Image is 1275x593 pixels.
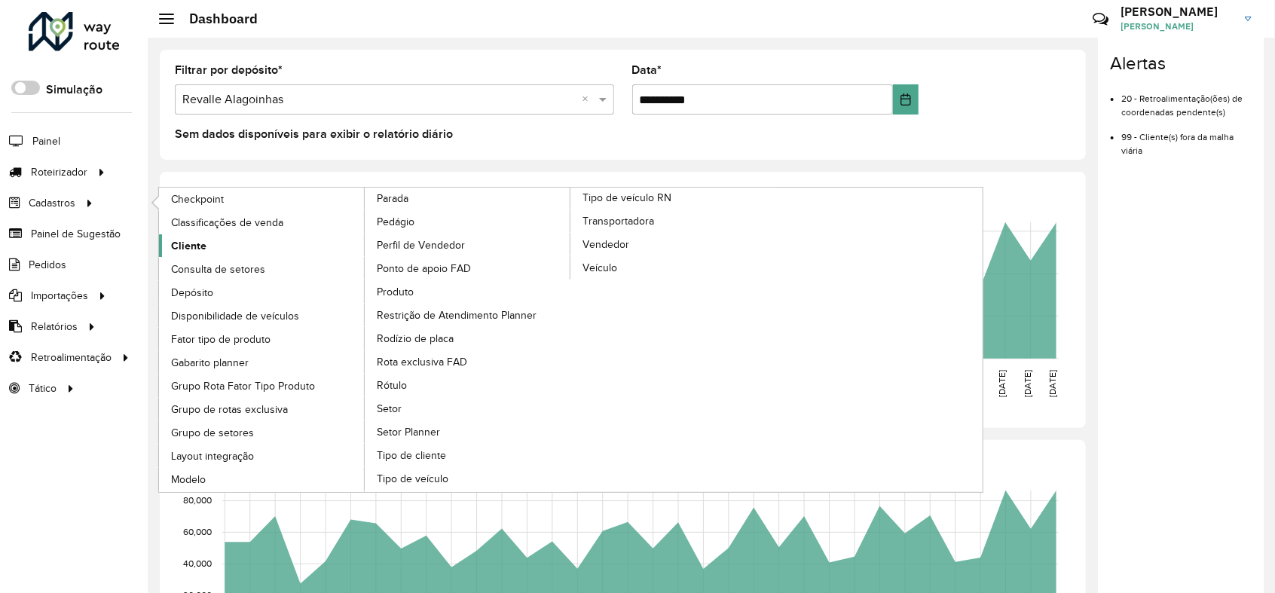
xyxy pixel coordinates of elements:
[171,285,213,301] span: Depósito
[365,304,571,326] a: Restrição de Atendimento Planner
[1121,20,1234,33] span: [PERSON_NAME]
[377,401,402,417] span: Setor
[1023,370,1032,397] text: [DATE]
[1121,81,1252,119] li: 20 - Retroalimentação(ões) de coordenadas pendente(s)
[171,355,249,371] span: Gabarito planner
[159,211,365,234] a: Classificações de venda
[365,350,571,373] a: Rota exclusiva FAD
[365,210,571,233] a: Pedágio
[31,164,87,180] span: Roteirizador
[377,261,471,277] span: Ponto de apoio FAD
[171,261,265,277] span: Consulta de setores
[365,444,571,466] a: Tipo de cliente
[159,398,365,420] a: Grupo de rotas exclusiva
[29,381,57,396] span: Tático
[365,234,571,256] a: Perfil de Vendedor
[159,468,365,491] a: Modelo
[159,188,365,210] a: Checkpoint
[159,328,365,350] a: Fator tipo de produto
[365,420,571,443] a: Setor Planner
[171,378,315,394] span: Grupo Rota Fator Tipo Produto
[183,527,212,536] text: 60,000
[159,188,571,492] a: Parada
[46,81,102,99] label: Simulação
[1084,3,1117,35] a: Contato Rápido
[377,331,454,347] span: Rodízio de placa
[31,350,112,365] span: Retroalimentação
[174,11,258,27] h2: Dashboard
[632,61,662,79] label: Data
[582,90,595,109] span: Clear all
[377,354,467,370] span: Rota exclusiva FAD
[582,213,654,229] span: Transportadora
[377,378,407,393] span: Rótulo
[377,424,440,440] span: Setor Planner
[570,233,777,255] a: Vendedor
[377,307,537,323] span: Restrição de Atendimento Planner
[171,191,224,207] span: Checkpoint
[171,425,254,441] span: Grupo de setores
[570,256,777,279] a: Veículo
[159,421,365,444] a: Grupo de setores
[159,351,365,374] a: Gabarito planner
[159,374,365,397] a: Grupo Rota Fator Tipo Produto
[32,133,60,149] span: Painel
[377,284,414,300] span: Produto
[171,215,283,231] span: Classificações de venda
[570,209,777,232] a: Transportadora
[159,304,365,327] a: Disponibilidade de veículos
[31,288,88,304] span: Importações
[377,448,446,463] span: Tipo de cliente
[365,397,571,420] a: Setor
[365,257,571,280] a: Ponto de apoio FAD
[31,319,78,335] span: Relatórios
[1048,370,1058,397] text: [DATE]
[582,237,629,252] span: Vendedor
[159,234,365,257] a: Cliente
[159,258,365,280] a: Consulta de setores
[365,280,571,303] a: Produto
[29,195,75,211] span: Cadastros
[377,471,448,487] span: Tipo de veículo
[159,445,365,467] a: Layout integração
[365,374,571,396] a: Rótulo
[377,191,408,206] span: Parada
[377,214,414,230] span: Pedágio
[997,370,1007,397] text: [DATE]
[175,125,453,143] label: Sem dados disponíveis para exibir o relatório diário
[171,308,299,324] span: Disponibilidade de veículos
[1110,53,1252,75] h4: Alertas
[171,332,271,347] span: Fator tipo de produto
[171,238,206,254] span: Cliente
[29,257,66,273] span: Pedidos
[377,237,465,253] span: Perfil de Vendedor
[582,260,617,276] span: Veículo
[365,188,777,492] a: Tipo de veículo RN
[183,558,212,568] text: 40,000
[171,402,288,417] span: Grupo de rotas exclusiva
[183,495,212,505] text: 80,000
[171,448,254,464] span: Layout integração
[365,467,571,490] a: Tipo de veículo
[1121,5,1234,19] h3: [PERSON_NAME]
[1121,119,1252,157] li: 99 - Cliente(s) fora da malha viária
[175,61,283,79] label: Filtrar por depósito
[582,190,671,206] span: Tipo de veículo RN
[159,281,365,304] a: Depósito
[893,84,919,115] button: Choose Date
[31,226,121,242] span: Painel de Sugestão
[365,327,571,350] a: Rodízio de placa
[171,472,206,488] span: Modelo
